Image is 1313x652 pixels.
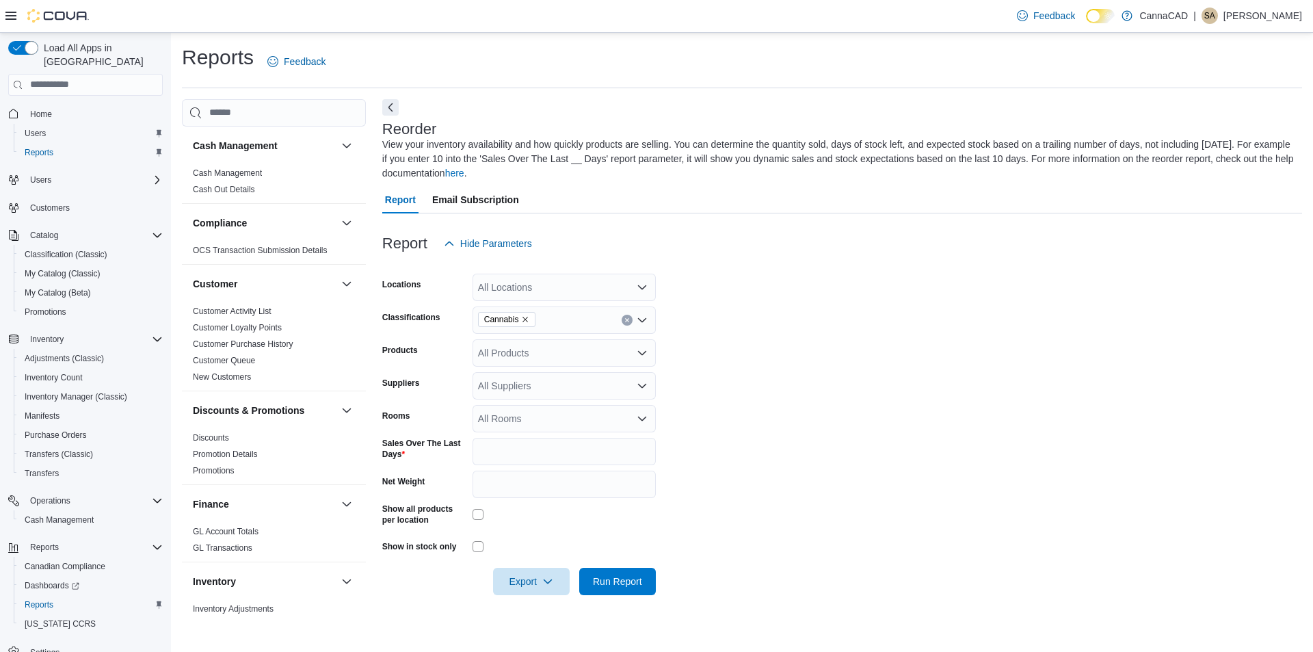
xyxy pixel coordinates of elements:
[193,404,336,417] button: Discounts & Promotions
[382,378,420,389] label: Suppliers
[3,104,168,124] button: Home
[193,575,236,588] h3: Inventory
[14,302,168,322] button: Promotions
[193,466,235,475] a: Promotions
[193,449,258,459] a: Promotion Details
[25,410,59,421] span: Manifests
[19,144,163,161] span: Reports
[182,165,366,203] div: Cash Management
[182,523,366,562] div: Finance
[382,504,467,525] label: Show all products per location
[382,279,421,290] label: Locations
[339,402,355,419] button: Discounts & Promotions
[19,285,163,301] span: My Catalog (Beta)
[19,408,65,424] a: Manifests
[382,476,425,487] label: Net Weight
[19,597,59,613] a: Reports
[382,235,427,252] h3: Report
[14,124,168,143] button: Users
[19,512,163,528] span: Cash Management
[19,246,163,263] span: Classification (Classic)
[339,276,355,292] button: Customer
[1086,23,1087,24] span: Dark Mode
[19,512,99,528] a: Cash Management
[19,446,163,462] span: Transfers (Classic)
[25,172,163,188] span: Users
[25,268,101,279] span: My Catalog (Classic)
[25,493,163,509] span: Operations
[25,128,46,139] span: Users
[484,313,519,326] span: Cannabis
[19,350,109,367] a: Adjustments (Classic)
[193,168,262,178] a: Cash Management
[19,304,163,320] span: Promotions
[193,277,336,291] button: Customer
[19,125,163,142] span: Users
[19,125,51,142] a: Users
[19,389,133,405] a: Inventory Manager (Classic)
[14,510,168,530] button: Cash Management
[14,387,168,406] button: Inventory Manager (Classic)
[19,616,101,632] a: [US_STATE] CCRS
[284,55,326,68] span: Feedback
[19,577,163,594] span: Dashboards
[193,372,251,382] a: New Customers
[1086,9,1115,23] input: Dark Mode
[14,614,168,634] button: [US_STATE] CCRS
[3,198,168,218] button: Customers
[19,465,163,482] span: Transfers
[1202,8,1218,24] div: Sam A.
[19,285,96,301] a: My Catalog (Beta)
[193,216,247,230] h3: Compliance
[1011,2,1080,29] a: Feedback
[25,618,96,629] span: [US_STATE] CCRS
[193,543,252,553] a: GL Transactions
[25,468,59,479] span: Transfers
[521,315,529,324] button: Remove Cannabis from selection in this group
[25,249,107,260] span: Classification (Classic)
[25,539,64,556] button: Reports
[193,603,274,614] span: Inventory Adjustments
[14,406,168,426] button: Manifests
[14,143,168,162] button: Reports
[19,577,85,594] a: Dashboards
[382,438,467,460] label: Sales Over The Last Days
[25,200,75,216] a: Customers
[19,369,88,386] a: Inventory Count
[14,595,168,614] button: Reports
[19,597,163,613] span: Reports
[432,186,519,213] span: Email Subscription
[19,427,92,443] a: Purchase Orders
[25,539,163,556] span: Reports
[25,227,163,244] span: Catalog
[193,339,293,349] a: Customer Purchase History
[339,138,355,154] button: Cash Management
[385,186,416,213] span: Report
[3,226,168,245] button: Catalog
[19,265,106,282] a: My Catalog (Classic)
[193,404,304,417] h3: Discounts & Promotions
[14,264,168,283] button: My Catalog (Classic)
[38,41,163,68] span: Load All Apps in [GEOGRAPHIC_DATA]
[25,449,93,460] span: Transfers (Classic)
[193,184,255,195] span: Cash Out Details
[25,372,83,383] span: Inventory Count
[25,172,57,188] button: Users
[25,514,94,525] span: Cash Management
[3,538,168,557] button: Reports
[19,446,98,462] a: Transfers (Classic)
[382,138,1295,181] div: View your inventory availability and how quickly products are selling. You can determine the quan...
[19,144,59,161] a: Reports
[3,491,168,510] button: Operations
[637,348,648,358] button: Open list of options
[193,432,229,443] span: Discounts
[25,331,69,348] button: Inventory
[637,413,648,424] button: Open list of options
[25,199,163,216] span: Customers
[19,304,72,320] a: Promotions
[3,330,168,349] button: Inventory
[438,230,538,257] button: Hide Parameters
[339,215,355,231] button: Compliance
[193,139,336,153] button: Cash Management
[193,356,255,365] a: Customer Queue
